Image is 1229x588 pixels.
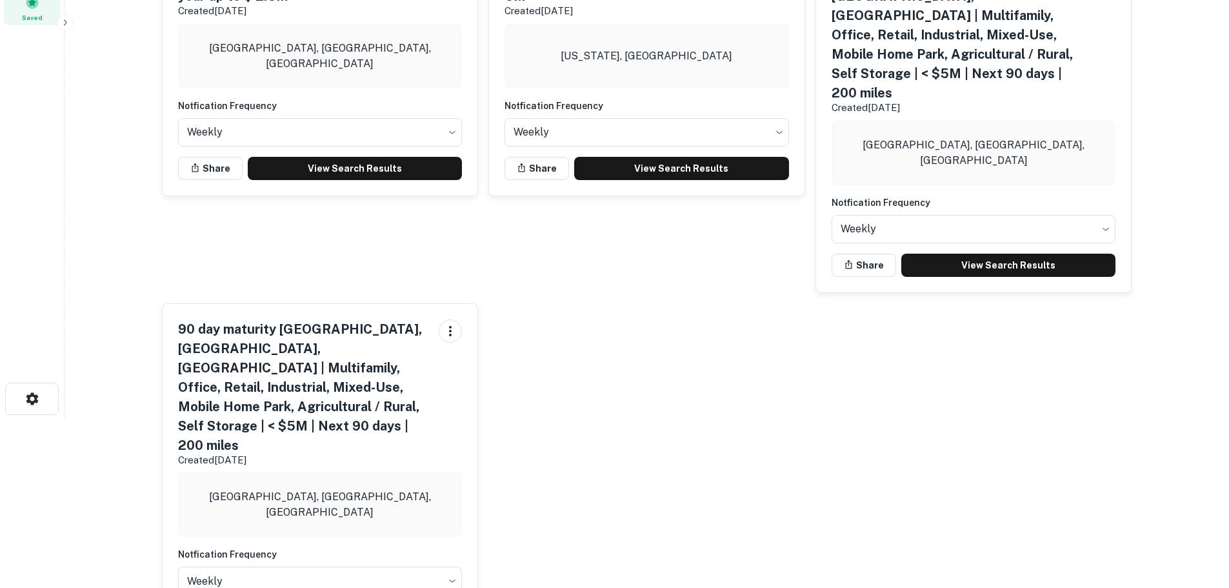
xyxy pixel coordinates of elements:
a: View Search Results [574,157,789,180]
h6: Notfication Frequency [832,196,1116,210]
p: Created [DATE] [832,100,1083,116]
button: Share [832,254,896,277]
h5: 90 day maturity [GEOGRAPHIC_DATA], [GEOGRAPHIC_DATA], [GEOGRAPHIC_DATA] | Multifamily, Office, Re... [178,319,429,455]
span: Saved [22,12,43,23]
a: View Search Results [901,254,1116,277]
h6: Notfication Frequency [178,547,463,562]
p: Created [DATE] [505,3,755,19]
h6: Notfication Frequency [178,99,463,113]
p: [GEOGRAPHIC_DATA], [GEOGRAPHIC_DATA], [GEOGRAPHIC_DATA] [188,41,452,72]
p: Created [DATE] [178,3,429,19]
a: View Search Results [248,157,463,180]
h6: Notfication Frequency [505,99,789,113]
p: [GEOGRAPHIC_DATA], [GEOGRAPHIC_DATA], [GEOGRAPHIC_DATA] [842,137,1106,168]
button: Share [505,157,569,180]
div: Without label [832,211,1116,247]
div: Without label [505,114,789,150]
p: [US_STATE], [GEOGRAPHIC_DATA] [561,48,732,64]
div: Without label [178,114,463,150]
p: Created [DATE] [178,452,429,468]
button: Share [178,157,243,180]
iframe: Chat Widget [1164,443,1229,505]
p: [GEOGRAPHIC_DATA], [GEOGRAPHIC_DATA], [GEOGRAPHIC_DATA] [188,489,452,520]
